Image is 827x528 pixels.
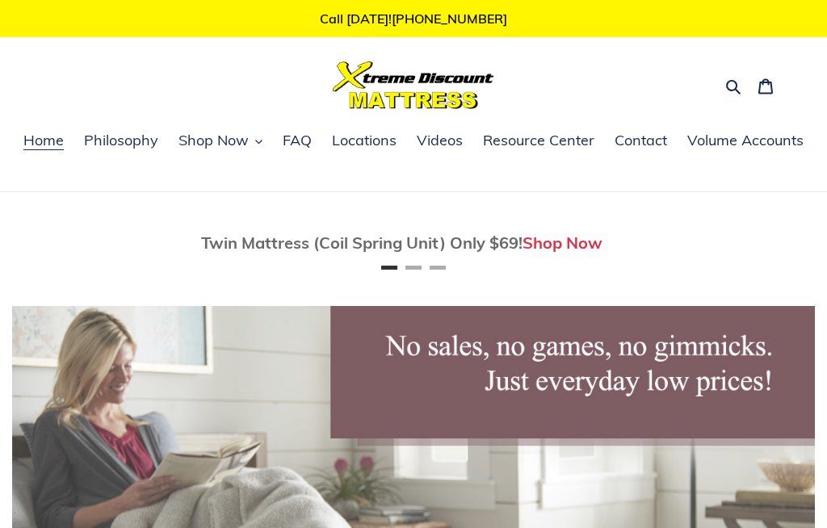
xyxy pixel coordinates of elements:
[201,233,523,253] span: Twin Mattress (Coil Spring Unit) Only $69!
[523,233,602,253] a: Shop Now
[333,61,494,109] img: Xtreme Discount Mattress
[76,129,166,153] a: Philosophy
[275,129,320,153] a: FAQ
[687,131,804,150] span: Volume Accounts
[283,131,312,150] span: FAQ
[84,131,158,150] span: Philosophy
[324,129,405,153] a: Locations
[405,266,422,270] button: Page 2
[15,129,72,153] a: Home
[392,10,507,27] a: [PHONE_NUMBER]
[475,129,602,153] a: Resource Center
[23,131,64,150] span: Home
[607,129,675,153] a: Contact
[417,131,463,150] span: Videos
[615,131,667,150] span: Contact
[381,266,397,270] button: Page 1
[483,131,594,150] span: Resource Center
[679,129,812,153] a: Volume Accounts
[409,129,471,153] a: Videos
[430,266,446,270] button: Page 3
[178,131,249,150] span: Shop Now
[170,129,271,153] button: Shop Now
[332,131,397,150] span: Locations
